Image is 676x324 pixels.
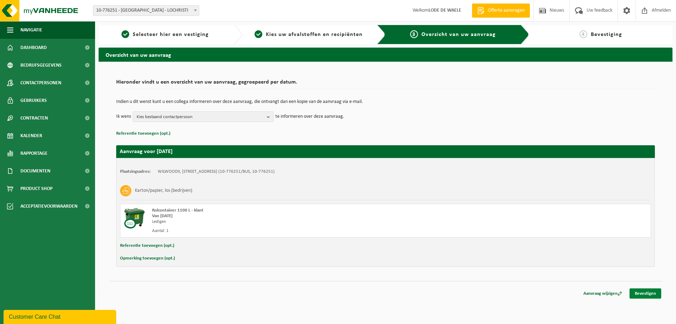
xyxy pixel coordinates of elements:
span: Offerte aanvragen [486,7,526,14]
span: Rapportage [20,145,48,162]
span: Bevestiging [591,32,622,37]
span: Bedrijfsgegevens [20,56,62,74]
h3: Karton/papier, los (bedrijven) [135,185,192,196]
span: 4 [580,30,587,38]
button: Referentie toevoegen (opt.) [116,129,170,138]
span: Product Shop [20,180,52,197]
span: 3 [410,30,418,38]
strong: Aanvraag voor [DATE] [120,149,173,154]
span: 1 [121,30,129,38]
a: 1Selecteer hier een vestiging [102,30,228,39]
span: Overzicht van uw aanvraag [421,32,496,37]
button: Kies bestaand contactpersoon [133,111,274,122]
span: Selecteer hier een vestiging [133,32,209,37]
span: 10-776251 - WILWOODII - LOCHRISTI [93,6,199,16]
span: Rolcontainer 1100 L - klant [152,208,204,213]
span: 2 [255,30,262,38]
h2: Hieronder vindt u een overzicht van uw aanvraag, gegroepeerd per datum. [116,79,655,89]
div: Ledigen [152,219,414,225]
a: 2Kies uw afvalstoffen en recipiënten [246,30,372,39]
span: Kies bestaand contactpersoon [137,112,264,122]
span: Kies uw afvalstoffen en recipiënten [266,32,363,37]
strong: LODE DE WAELE [428,8,461,13]
div: Aantal: 1 [152,228,414,234]
strong: Van [DATE] [152,214,173,218]
span: Gebruikers [20,92,47,109]
img: WB-1100-CU.png [124,208,145,229]
button: Referentie toevoegen (opt.) [120,241,174,250]
p: te informeren over deze aanvraag. [275,111,344,122]
iframe: chat widget [4,308,118,324]
strong: Plaatsingsadres: [120,169,151,174]
h2: Overzicht van uw aanvraag [99,48,672,61]
a: Aanvraag wijzigen [578,288,627,299]
span: Navigatie [20,21,42,39]
span: Kalender [20,127,42,145]
span: 10-776251 - WILWOODII - LOCHRISTI [93,5,199,16]
p: Ik wens [116,111,131,122]
a: Offerte aanvragen [472,4,530,18]
span: Dashboard [20,39,47,56]
span: Contracten [20,109,48,127]
a: Bevestigen [630,288,661,299]
td: WILWOODII, [STREET_ADDRESS] (10-776251/BUS, 10-776251) [158,169,275,175]
span: Documenten [20,162,50,180]
span: Contactpersonen [20,74,61,92]
span: Acceptatievoorwaarden [20,197,77,215]
button: Opmerking toevoegen (opt.) [120,254,175,263]
p: Indien u dit wenst kunt u een collega informeren over deze aanvraag, die ontvangt dan een kopie v... [116,99,655,104]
